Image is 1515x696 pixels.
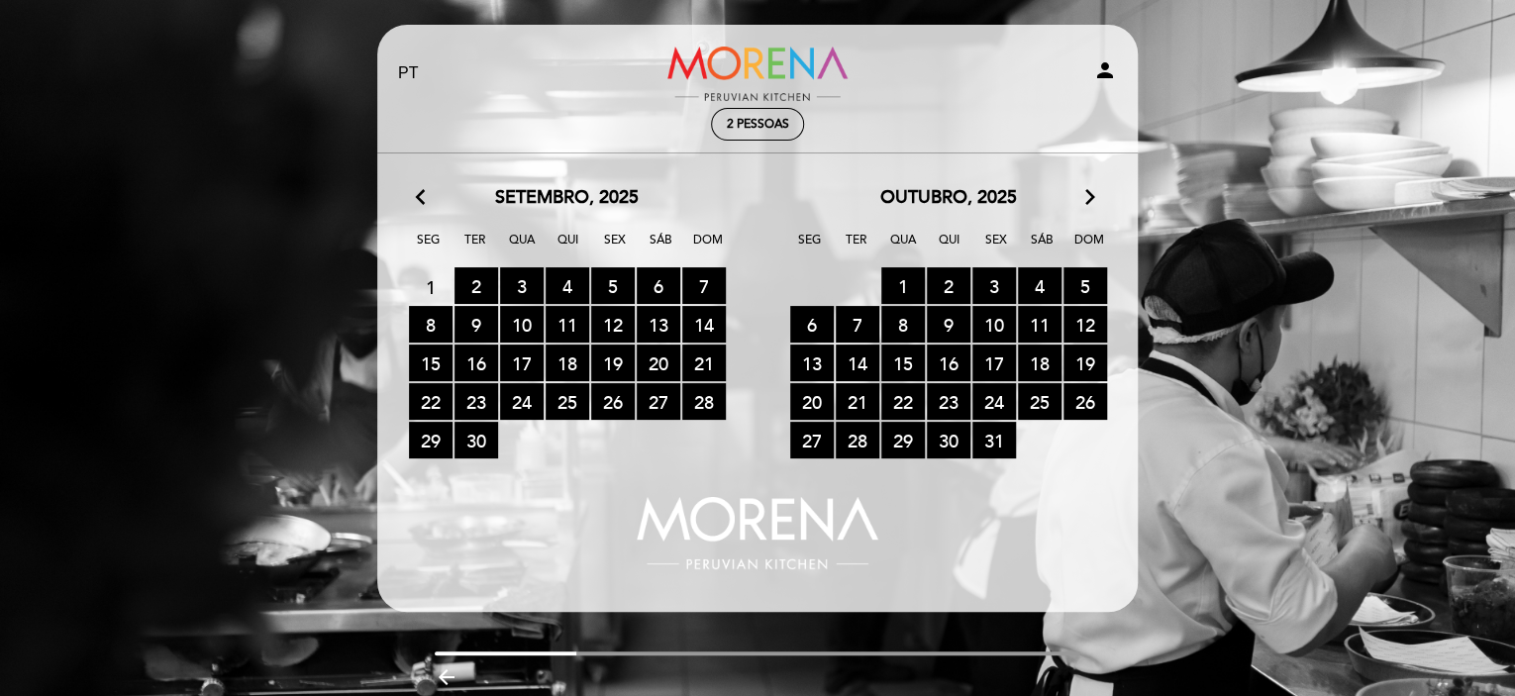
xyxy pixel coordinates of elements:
[409,345,453,381] span: 15
[1023,230,1062,266] span: Sáb
[1063,345,1107,381] span: 19
[409,422,453,458] span: 29
[500,267,544,304] span: 3
[546,306,589,343] span: 11
[546,267,589,304] span: 4
[972,345,1016,381] span: 17
[1093,58,1117,82] i: person
[500,383,544,420] span: 24
[637,306,680,343] span: 13
[591,267,635,304] span: 5
[634,47,881,101] a: Morena Peruvian Kitchen
[836,422,879,458] span: 28
[836,383,879,420] span: 21
[790,422,834,458] span: 27
[409,230,449,266] span: Seg
[836,345,879,381] span: 14
[972,422,1016,458] span: 31
[790,345,834,381] span: 13
[881,383,925,420] span: 22
[1018,306,1061,343] span: 11
[682,306,726,343] span: 14
[416,185,434,211] i: arrow_back_ios
[881,422,925,458] span: 29
[591,383,635,420] span: 26
[454,345,498,381] span: 16
[1063,267,1107,304] span: 5
[409,306,453,343] span: 8
[1081,185,1099,211] i: arrow_forward_ios
[727,117,789,132] span: 2 pessoas
[546,383,589,420] span: 25
[549,230,588,266] span: Qui
[642,230,681,266] span: Sáb
[637,267,680,304] span: 6
[637,345,680,381] span: 20
[409,268,453,305] span: 1
[682,267,726,304] span: 7
[790,306,834,343] span: 6
[1063,383,1107,420] span: 26
[454,306,498,343] span: 9
[435,665,458,689] i: arrow_backward
[502,230,542,266] span: Qua
[927,383,970,420] span: 23
[927,306,970,343] span: 9
[409,383,453,420] span: 22
[1018,345,1061,381] span: 18
[972,306,1016,343] span: 10
[455,230,495,266] span: Ter
[546,345,589,381] span: 18
[495,185,639,211] span: setembro, 2025
[682,383,726,420] span: 28
[1063,306,1107,343] span: 12
[930,230,969,266] span: Qui
[927,422,970,458] span: 30
[637,383,680,420] span: 27
[883,230,923,266] span: Qua
[836,306,879,343] span: 7
[880,185,1017,211] span: outubro, 2025
[591,345,635,381] span: 19
[927,267,970,304] span: 2
[595,230,635,266] span: Sex
[790,383,834,420] span: 20
[1093,58,1117,89] button: person
[972,267,1016,304] span: 3
[881,267,925,304] span: 1
[790,230,830,266] span: Seg
[1018,267,1061,304] span: 4
[688,230,728,266] span: Dom
[976,230,1016,266] span: Sex
[972,383,1016,420] span: 24
[500,306,544,343] span: 10
[454,383,498,420] span: 23
[881,306,925,343] span: 8
[1018,383,1061,420] span: 25
[881,345,925,381] span: 15
[454,267,498,304] span: 2
[500,345,544,381] span: 17
[591,306,635,343] span: 12
[682,345,726,381] span: 21
[454,422,498,458] span: 30
[927,345,970,381] span: 16
[1069,230,1109,266] span: Dom
[837,230,876,266] span: Ter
